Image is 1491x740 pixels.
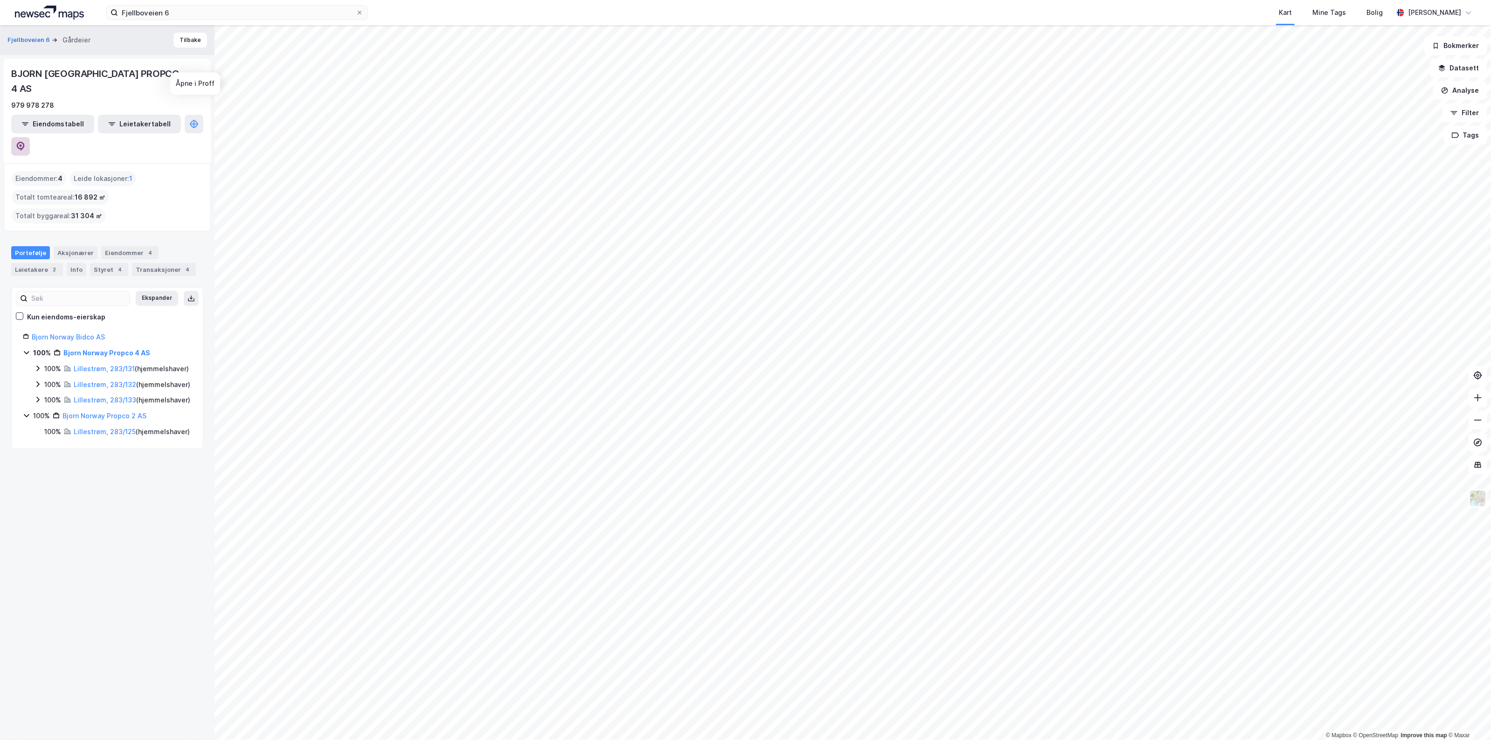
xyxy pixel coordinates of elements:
a: Lillestrøm, 283/132 [74,380,136,388]
div: 100% [44,394,61,406]
div: 100% [44,379,61,390]
span: 1 [129,173,132,184]
div: Styret [90,263,128,276]
iframe: Chat Widget [1444,695,1491,740]
div: 100% [44,426,61,437]
button: Tilbake [173,33,207,48]
div: [PERSON_NAME] [1408,7,1461,18]
button: Fjellboveien 6 [7,35,52,45]
div: Gårdeier [62,35,90,46]
div: Kun eiendoms-eierskap [27,311,105,323]
button: Leietakertabell [98,115,181,133]
a: Lillestrøm, 283/131 [74,365,135,373]
div: 2 [50,265,59,274]
img: logo.a4113a55bc3d86da70a041830d287a7e.svg [15,6,84,20]
a: Bjorn Norway Propco 2 AS [62,412,146,420]
span: 31 304 ㎡ [71,210,102,221]
a: Improve this map [1401,732,1447,739]
button: Tags [1444,126,1487,145]
div: Eiendommer [101,246,159,259]
div: 979 978 278 [11,100,54,111]
div: ( hjemmelshaver ) [74,379,190,390]
div: Leide lokasjoner : [70,171,136,186]
button: Eiendomstabell [11,115,94,133]
div: Aksjonærer [54,246,97,259]
a: Mapbox [1326,732,1352,739]
div: Info [67,263,86,276]
a: Bjorn Norway Propco 4 AS [63,349,150,357]
div: Transaksjoner [132,263,196,276]
button: Ekspander [136,291,178,306]
span: 4 [58,173,62,184]
div: Totalt tomteareal : [12,190,109,205]
button: Bokmerker [1424,36,1487,55]
button: Datasett [1430,59,1487,77]
div: Mine Tags [1312,7,1346,18]
div: ( hjemmelshaver ) [74,426,190,437]
div: Kart [1279,7,1292,18]
button: Filter [1442,104,1487,122]
div: ( hjemmelshaver ) [74,394,190,406]
div: Totalt byggareal : [12,208,106,223]
div: Bolig [1366,7,1383,18]
button: Analyse [1433,81,1487,100]
div: 100% [33,410,50,422]
div: 4 [183,265,192,274]
div: Eiendommer : [12,171,66,186]
div: Leietakere [11,263,63,276]
div: BJORN [GEOGRAPHIC_DATA] PROPCO 4 AS [11,66,188,96]
a: Lillestrøm, 283/125 [74,428,136,436]
div: 4 [146,248,155,257]
div: 100% [44,363,61,374]
div: Portefølje [11,246,50,259]
a: OpenStreetMap [1353,732,1399,739]
input: Søk på adresse, matrikkel, gårdeiere, leietakere eller personer [118,6,356,20]
a: Lillestrøm, 283/133 [74,396,136,404]
a: Bjorn Norway Bidco AS [32,333,105,341]
div: 4 [115,265,125,274]
input: Søk [28,291,130,305]
span: 16 892 ㎡ [75,192,105,203]
img: Z [1469,490,1487,507]
div: 100% [33,347,51,359]
div: ( hjemmelshaver ) [74,363,189,374]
